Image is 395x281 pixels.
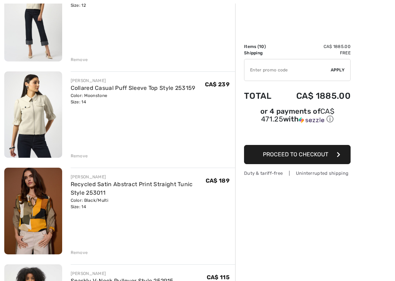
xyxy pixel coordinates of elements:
td: Shipping [244,50,280,56]
div: [PERSON_NAME] [71,174,206,180]
span: CA$ 115 [207,274,229,281]
a: Recycled Satin Abstract Print Straight Tunic Style 253011 [71,181,193,196]
div: Duty & tariff-free | Uninterrupted shipping [244,170,351,177]
td: Free [280,50,351,56]
img: Sezzle [299,117,324,123]
span: CA$ 189 [206,177,229,184]
div: or 4 payments ofCA$ 471.25withSezzle Click to learn more about Sezzle [244,108,351,126]
input: Promo code [244,59,331,81]
div: Color: Moonstone Size: 14 [71,92,195,105]
div: or 4 payments of with [244,108,351,124]
div: [PERSON_NAME] [71,77,195,84]
td: Items ( ) [244,43,280,50]
span: Proceed to Checkout [263,151,328,158]
div: Remove [71,56,88,63]
img: Collared Casual Puff Sleeve Top Style 253159 [4,71,62,158]
img: Recycled Satin Abstract Print Straight Tunic Style 253011 [4,168,62,254]
div: Color: Black/Multi Size: 14 [71,197,206,210]
button: Proceed to Checkout [244,145,351,164]
span: CA$ 239 [205,81,229,88]
td: CA$ 1885.00 [280,43,351,50]
iframe: PayPal-paypal [244,126,351,142]
a: Collared Casual Puff Sleeve Top Style 253159 [71,85,195,91]
span: 10 [259,44,264,49]
div: Remove [71,153,88,159]
span: CA$ 471.25 [261,107,334,123]
div: Remove [71,249,88,256]
td: Total [244,84,280,108]
td: CA$ 1885.00 [280,84,351,108]
span: Apply [331,67,345,73]
div: [PERSON_NAME] [71,270,174,277]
